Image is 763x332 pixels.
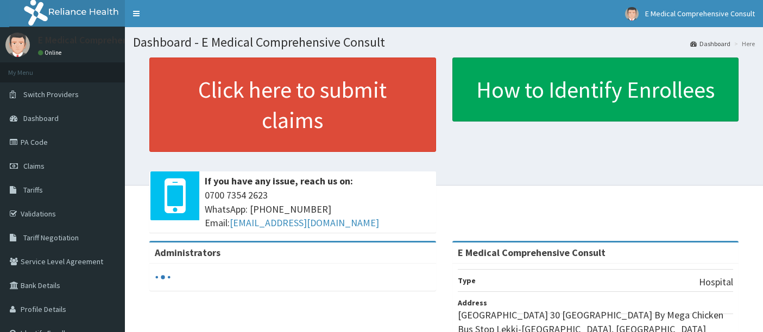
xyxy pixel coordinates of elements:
[133,35,755,49] h1: Dashboard - E Medical Comprehensive Consult
[452,58,739,122] a: How to Identify Enrollees
[23,185,43,195] span: Tariffs
[699,275,733,289] p: Hospital
[38,49,64,56] a: Online
[458,276,476,285] b: Type
[205,175,353,187] b: If you have any issue, reach us on:
[155,269,171,285] svg: audio-loading
[230,216,379,229] a: [EMAIL_ADDRESS][DOMAIN_NAME]
[149,58,436,152] a: Click here to submit claims
[23,90,79,99] span: Switch Providers
[38,35,180,45] p: E Medical Comprehensive Consult
[458,298,487,308] b: Address
[23,233,79,242] span: Tariff Negotiation
[205,188,431,230] span: 0700 7354 2623 WhatsApp: [PHONE_NUMBER] Email:
[23,113,59,123] span: Dashboard
[23,161,45,171] span: Claims
[625,7,639,21] img: User Image
[5,33,30,57] img: User Image
[732,39,755,48] li: Here
[690,39,730,48] a: Dashboard
[645,9,755,18] span: E Medical Comprehensive Consult
[155,246,220,259] b: Administrators
[458,246,606,259] strong: E Medical Comprehensive Consult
